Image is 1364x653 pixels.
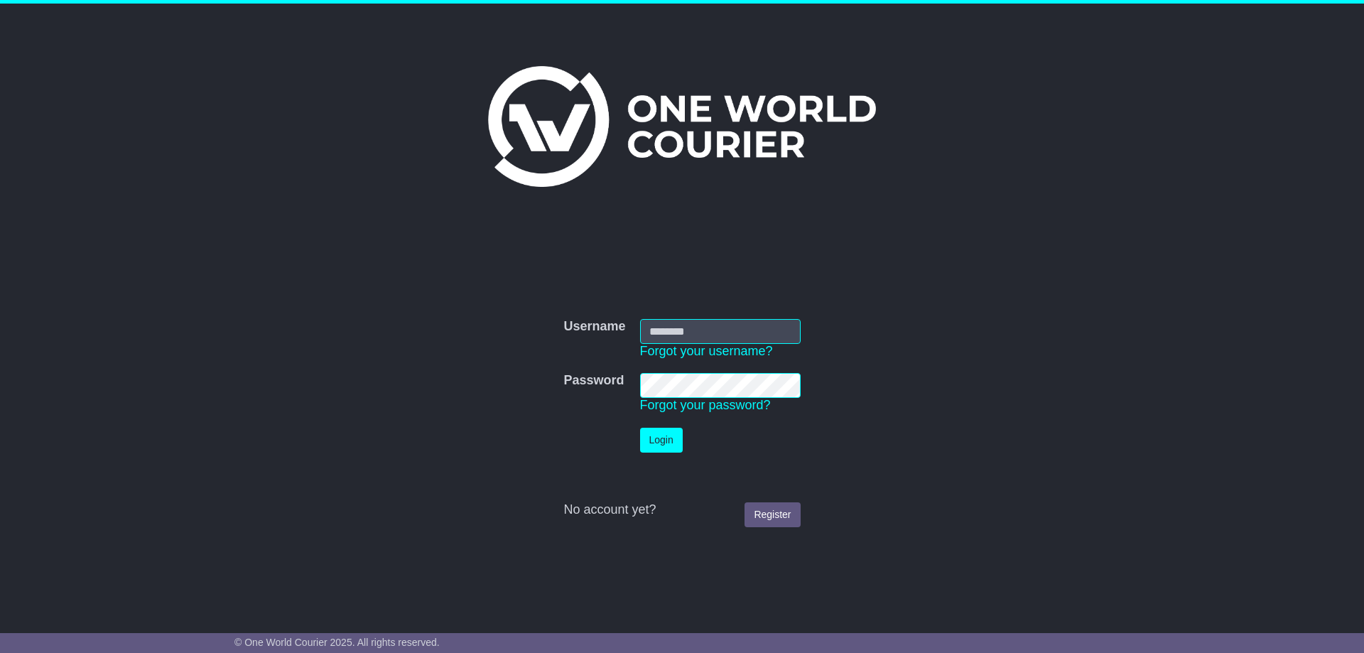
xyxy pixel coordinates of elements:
div: No account yet? [563,502,800,518]
a: Forgot your username? [640,344,773,358]
span: © One World Courier 2025. All rights reserved. [234,637,440,648]
label: Password [563,373,624,389]
a: Register [745,502,800,527]
a: Forgot your password? [640,398,771,412]
button: Login [640,428,683,453]
label: Username [563,319,625,335]
img: One World [488,66,876,187]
